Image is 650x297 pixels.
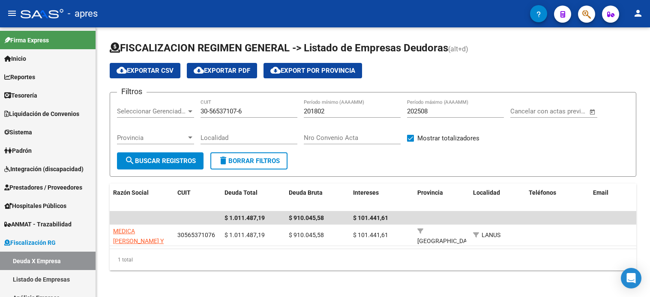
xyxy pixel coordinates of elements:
span: Mostrar totalizadores [417,133,479,143]
mat-icon: cloud_download [117,65,127,75]
span: Inicio [4,54,26,63]
span: Prestadores / Proveedores [4,183,82,192]
datatable-header-cell: CUIT [174,184,221,212]
span: $ 101.441,61 [353,232,388,238]
mat-icon: menu [7,8,17,18]
mat-icon: search [125,155,135,166]
span: Tesorería [4,91,37,100]
span: (alt+d) [448,45,468,53]
span: Reportes [4,72,35,82]
h3: Filtros [117,86,147,98]
button: Export por Provincia [264,63,362,78]
span: $ 910.045,58 [289,232,324,238]
span: Exportar PDF [194,67,250,74]
button: Buscar Registros [117,152,204,169]
span: $ 1.011.487,19 [225,232,265,238]
span: $ 910.045,58 [289,214,324,221]
datatable-header-cell: Razón Social [110,184,174,212]
span: Integración (discapacidad) [4,164,84,174]
span: Razón Social [113,189,149,196]
span: LANUS [482,232,500,238]
span: Email [593,189,608,196]
span: MEDICA [PERSON_NAME] Y MEDICA [PERSON_NAME] SOCIEDAD DE HECHO [113,228,164,283]
span: FISCALIZACION REGIMEN GENERAL -> Listado de Empresas Deudoras [110,42,448,54]
span: Liquidación de Convenios [4,109,79,119]
mat-icon: person [633,8,643,18]
span: Localidad [473,189,500,196]
datatable-header-cell: Deuda Bruta [285,184,350,212]
span: $ 1.011.487,19 [225,214,265,221]
div: Open Intercom Messenger [621,268,641,288]
div: 1 total [110,249,636,270]
span: Deuda Bruta [289,189,323,196]
span: Sistema [4,128,32,137]
span: Firma Express [4,36,49,45]
span: [GEOGRAPHIC_DATA] [417,238,475,244]
span: CUIT [177,189,191,196]
button: Exportar CSV [110,63,180,78]
datatable-header-cell: Provincia [414,184,470,212]
span: Hospitales Públicos [4,201,66,211]
datatable-header-cell: Intereses [350,184,414,212]
span: Fiscalización RG [4,238,56,247]
mat-icon: cloud_download [270,65,281,75]
span: Buscar Registros [125,157,196,165]
span: Intereses [353,189,379,196]
span: Teléfonos [529,189,556,196]
span: $ 101.441,61 [353,214,388,221]
span: Borrar Filtros [218,157,280,165]
span: Seleccionar Gerenciador [117,107,186,115]
button: Exportar PDF [187,63,257,78]
button: Open calendar [587,107,597,117]
span: ANMAT - Trazabilidad [4,220,72,229]
datatable-header-cell: Deuda Total [221,184,285,212]
span: Deuda Total [225,189,258,196]
button: Borrar Filtros [210,152,288,169]
span: 30565371076 [177,232,215,238]
mat-icon: cloud_download [194,65,204,75]
mat-icon: delete [218,155,228,166]
span: Provincia [117,134,186,142]
span: Exportar CSV [117,67,174,74]
span: Export por Provincia [270,67,355,74]
span: Padrón [4,146,32,155]
datatable-header-cell: Teléfonos [525,184,590,212]
datatable-header-cell: Localidad [470,184,525,212]
span: - apres [68,4,98,23]
span: Provincia [417,189,443,196]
